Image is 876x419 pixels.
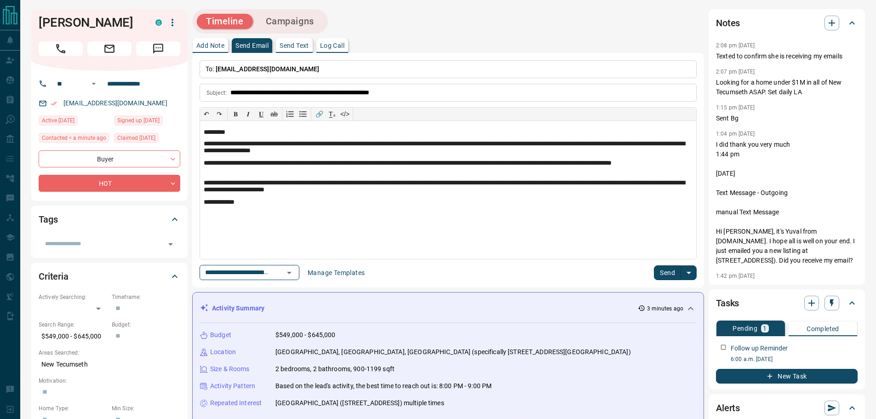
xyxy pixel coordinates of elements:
[155,19,162,26] div: condos.ca
[647,304,683,313] p: 3 minutes ago
[716,42,755,49] p: 2:08 pm [DATE]
[716,78,858,97] p: Looking for a home under $1M in all of New Tecumseth ASAP. Set daily LA
[39,357,180,372] p: New Tecumseth
[39,115,109,128] div: Sat Oct 11 2025
[716,296,739,310] h2: Tasks
[275,364,395,374] p: 2 bedrooms, 2 bathrooms, 900-1199 sqft
[136,41,180,56] span: Message
[51,100,57,107] svg: Email Verified
[716,104,755,111] p: 1:15 pm [DATE]
[275,347,631,357] p: [GEOGRAPHIC_DATA], [GEOGRAPHIC_DATA], [GEOGRAPHIC_DATA] (specifically [STREET_ADDRESS][GEOGRAPHIC...
[210,347,236,357] p: Location
[114,133,180,146] div: Thu Mar 20 2025
[112,321,180,329] p: Budget:
[275,381,492,391] p: Based on the lead's activity, the best time to reach out is: 8:00 PM - 9:00 PM
[716,369,858,384] button: New Task
[807,326,839,332] p: Completed
[39,15,142,30] h1: [PERSON_NAME]
[275,330,336,340] p: $549,000 - $645,000
[39,175,180,192] div: HOT
[270,110,278,118] s: ab
[284,108,297,121] button: Numbered list
[716,69,755,75] p: 2:07 pm [DATE]
[212,304,264,313] p: Activity Summary
[297,108,309,121] button: Bullet list
[338,108,351,121] button: </>
[39,349,180,357] p: Areas Searched:
[87,41,132,56] span: Email
[39,41,83,56] span: Call
[164,238,177,251] button: Open
[114,115,180,128] div: Thu Mar 20 2025
[326,108,338,121] button: T̲ₓ
[197,14,253,29] button: Timeline
[39,377,180,385] p: Motivation:
[275,398,444,408] p: [GEOGRAPHIC_DATA] ([STREET_ADDRESS]) multiple times
[716,131,755,137] p: 1:04 pm [DATE]
[716,140,858,265] p: I did thank you very much 1:44 pm [DATE] Text Message - Outgoing manual Text Message Hi [PERSON_N...
[235,42,269,49] p: Send Email
[733,325,757,332] p: Pending
[117,133,155,143] span: Claimed [DATE]
[213,108,226,121] button: ↷
[39,269,69,284] h2: Criteria
[39,212,57,227] h2: Tags
[200,108,213,121] button: ↶
[257,14,323,29] button: Campaigns
[210,398,262,408] p: Repeated Interest
[763,325,767,332] p: 1
[320,42,344,49] p: Log Call
[716,397,858,419] div: Alerts
[39,265,180,287] div: Criteria
[39,150,180,167] div: Buyer
[210,330,231,340] p: Budget
[716,292,858,314] div: Tasks
[731,344,788,353] p: Follow up Reminder
[88,78,99,89] button: Open
[42,133,106,143] span: Contacted < a minute ago
[283,266,296,279] button: Open
[42,116,74,125] span: Active [DATE]
[200,300,696,317] div: Activity Summary3 minutes ago
[200,60,697,78] p: To:
[229,108,242,121] button: 𝐁
[112,293,180,301] p: Timeframe:
[63,99,167,107] a: [EMAIL_ADDRESS][DOMAIN_NAME]
[716,273,755,279] p: 1:42 pm [DATE]
[216,65,320,73] span: [EMAIL_ADDRESS][DOMAIN_NAME]
[255,108,268,121] button: 𝐔
[268,108,281,121] button: ab
[39,133,109,146] div: Tue Oct 14 2025
[39,329,107,344] p: $549,000 - $645,000
[716,114,858,123] p: Sent Bg
[242,108,255,121] button: 𝑰
[716,16,740,30] h2: Notes
[210,364,250,374] p: Size & Rooms
[654,265,681,280] button: Send
[731,355,858,363] p: 6:00 a.m. [DATE]
[654,265,697,280] div: split button
[210,381,255,391] p: Activity Pattern
[39,293,107,301] p: Actively Searching:
[206,89,227,97] p: Subject:
[313,108,326,121] button: 🔗
[716,12,858,34] div: Notes
[302,265,370,280] button: Manage Templates
[117,116,160,125] span: Signed up [DATE]
[716,52,858,61] p: Texted to confirm she is receiving my emails
[39,404,107,413] p: Home Type:
[196,42,224,49] p: Add Note
[280,42,309,49] p: Send Text
[112,404,180,413] p: Min Size:
[259,110,263,118] span: 𝐔
[716,401,740,415] h2: Alerts
[39,208,180,230] div: Tags
[39,321,107,329] p: Search Range:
